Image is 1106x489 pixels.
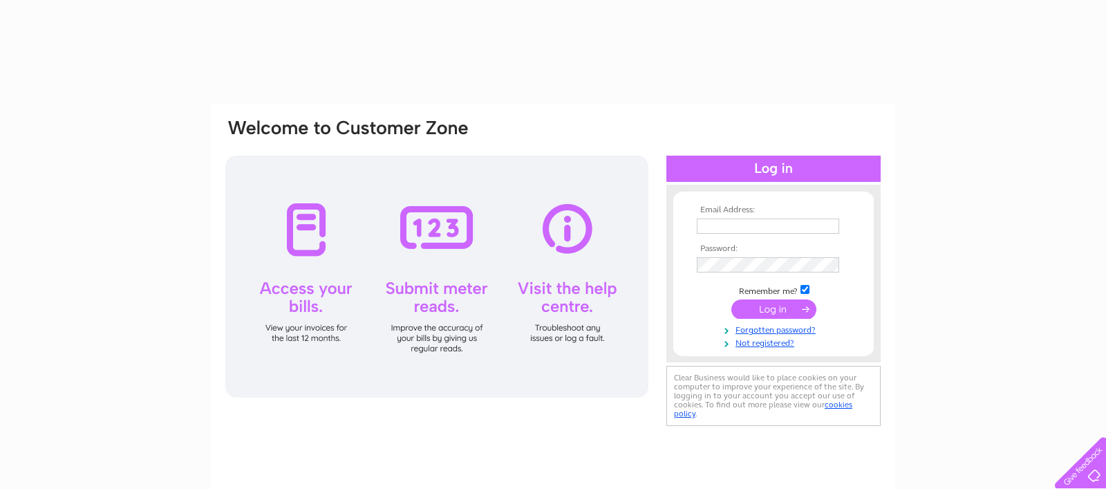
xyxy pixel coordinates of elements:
a: cookies policy [674,400,852,418]
a: Not registered? [697,335,854,349]
td: Remember me? [693,283,854,297]
th: Email Address: [693,205,854,215]
input: Submit [731,299,816,319]
th: Password: [693,244,854,254]
div: Clear Business would like to place cookies on your computer to improve your experience of the sit... [666,366,881,426]
a: Forgotten password? [697,322,854,335]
